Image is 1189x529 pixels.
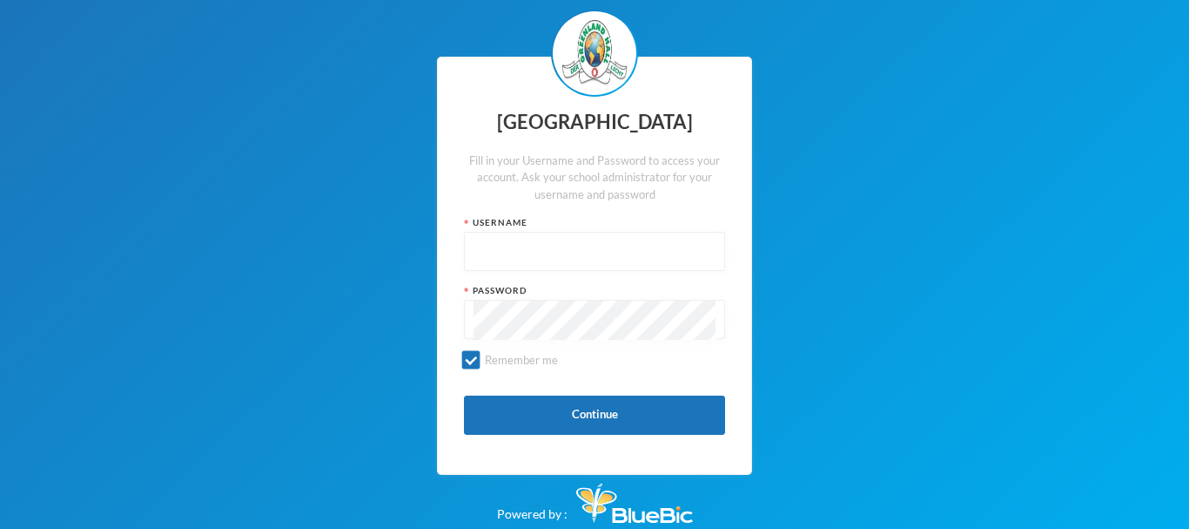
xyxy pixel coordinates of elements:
div: Fill in your Username and Password to access your account. Ask your school administrator for your... [464,153,725,204]
div: Powered by : [497,475,693,523]
div: Password [464,284,725,297]
div: [GEOGRAPHIC_DATA] [464,105,725,139]
button: Continue [464,396,725,435]
span: Remember me [478,353,565,367]
img: Bluebic [576,484,693,523]
div: Username [464,216,725,229]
